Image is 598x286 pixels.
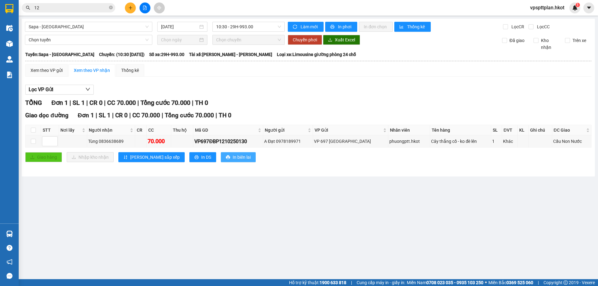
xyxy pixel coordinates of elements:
[128,6,133,10] span: plus
[529,125,552,135] th: Ghi chú
[328,38,332,43] span: download
[143,6,147,10] span: file-add
[7,259,12,265] span: notification
[431,138,490,145] div: Cây thắng cố - ko đè lên
[74,67,110,74] div: Xem theo VP nhận
[85,87,90,92] span: down
[189,152,216,162] button: printerIn DS
[503,138,516,145] div: Khác
[194,155,199,160] span: printer
[115,112,128,119] span: CR 0
[491,125,502,135] th: SL
[265,127,306,134] span: Người gửi
[171,125,193,135] th: Thu hộ
[359,22,393,32] button: In đơn chọn
[288,35,322,45] button: Chuyển phơi
[23,36,70,46] span: ↔ [GEOGRAPHIC_DATA]
[21,26,69,46] span: SAPA, LÀO CAI ↔ [GEOGRAPHIC_DATA]
[488,279,533,286] span: Miền Bắc
[518,125,529,135] th: KL
[89,99,102,106] span: CR 0
[576,3,580,7] sup: 1
[135,125,147,135] th: CR
[26,6,30,10] span: search
[315,127,382,134] span: VP Gửi
[216,35,281,45] span: Chọn chuyến
[73,99,85,106] span: SL 1
[553,138,590,145] div: Cầu Non Nước
[389,138,429,145] div: phuongptt.hkot
[586,5,592,11] span: caret-down
[226,155,230,160] span: printer
[323,35,360,45] button: downloadXuất Excel
[492,138,501,145] div: 1
[29,86,53,93] span: Lọc VP Gửi
[534,23,551,30] span: Lọc CC
[109,6,113,9] span: close-circle
[219,112,231,119] span: TH 0
[109,5,113,11] span: close-circle
[539,37,560,51] span: Kho nhận
[264,138,312,145] div: A Đạt 0978189971
[407,23,426,30] span: Thống kê
[74,32,131,39] span: VP697ĐBP1210250130
[96,112,97,119] span: |
[67,152,114,162] button: downloadNhập kho nhận
[118,152,185,162] button: sort-ascending[PERSON_NAME] sắp xếp
[34,4,108,11] input: Tìm tên, số ĐT hoặc mã đơn
[140,2,150,13] button: file-add
[399,25,405,30] span: bar-chart
[29,35,149,45] span: Chọn tuyến
[570,37,589,44] span: Trên xe
[189,51,272,58] span: Tài xế: [PERSON_NAME] - [PERSON_NAME]
[351,279,352,286] span: |
[6,56,13,63] img: warehouse-icon
[538,279,539,286] span: |
[86,99,88,106] span: |
[338,23,352,30] span: In phơi
[21,31,69,46] span: ↔ [GEOGRAPHIC_DATA]
[25,112,69,119] span: Giao dọc đường
[502,125,518,135] th: ĐVT
[320,280,346,285] strong: 1900 633 818
[325,22,357,32] button: printerIn phơi
[25,52,94,57] b: Tuyến: Sapa - [GEOGRAPHIC_DATA]
[7,273,12,279] span: message
[148,137,170,146] div: 70.000
[357,279,405,286] span: Cung cấp máy in - giấy in:
[88,138,134,145] div: Tùng 0836638689
[162,112,163,119] span: |
[7,245,12,251] span: question-circle
[193,135,263,148] td: VP697ĐBP1210250130
[233,154,251,161] span: In biên lai
[6,40,13,47] img: warehouse-icon
[25,99,42,106] span: TỔNG
[6,72,13,78] img: solution-icon
[293,25,298,30] span: sync
[407,279,483,286] span: Miền Nam
[195,99,208,106] span: TH 0
[165,112,214,119] span: Tổng cước 70.000
[509,23,525,30] span: Lọc CR
[301,23,319,30] span: Làm mới
[3,21,16,51] img: logo
[31,67,63,74] div: Xem theo VP gửi
[140,99,190,106] span: Tổng cước 70.000
[41,125,59,135] th: STT
[130,154,180,161] span: [PERSON_NAME] sắp xếp
[89,127,129,134] span: Người nhận
[107,99,136,106] span: CC 70.000
[289,279,346,286] span: Hỗ trợ kỹ thuật:
[388,125,430,135] th: Nhân viên
[132,112,160,119] span: CC 70.000
[129,112,131,119] span: |
[430,125,491,135] th: Tên hàng
[314,138,387,145] div: VP 697 [GEOGRAPHIC_DATA]
[6,231,13,237] img: warehouse-icon
[78,112,94,119] span: Đơn 1
[221,152,256,162] button: printerIn biên lai
[161,23,198,30] input: 12/10/2025
[506,280,533,285] strong: 0369 525 060
[161,36,198,43] input: Chọn ngày
[485,281,487,284] span: ⚪️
